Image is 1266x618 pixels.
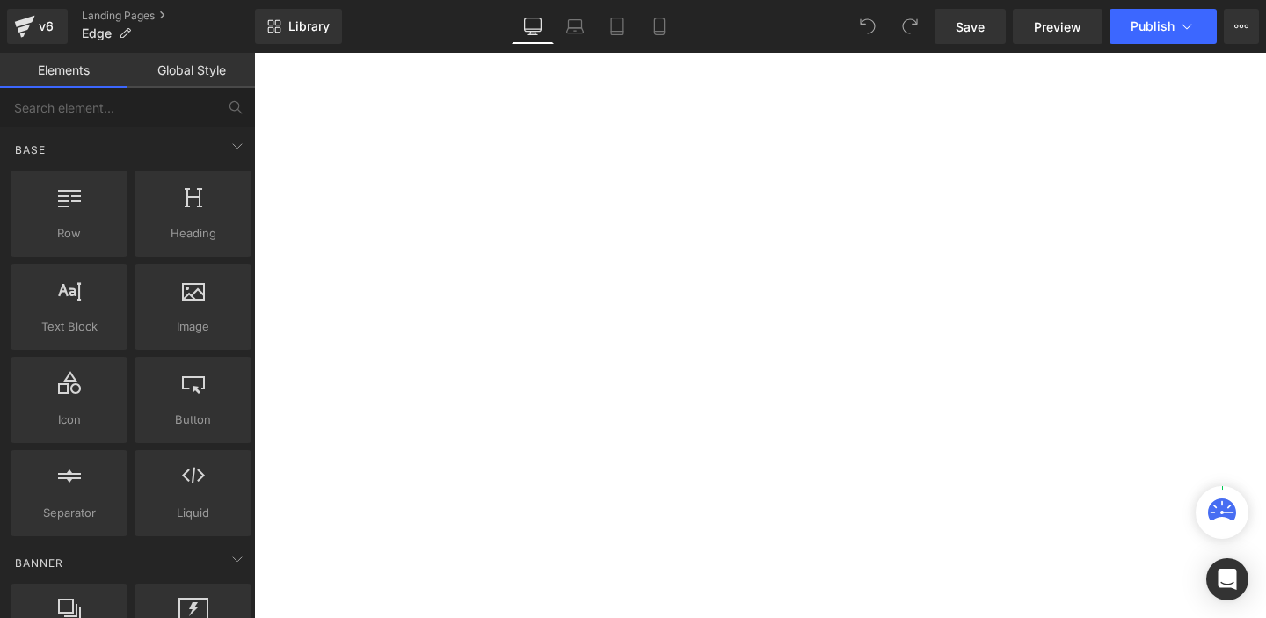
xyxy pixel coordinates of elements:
[638,9,680,44] a: Mobile
[140,317,246,336] span: Image
[16,504,122,522] span: Separator
[13,142,47,158] span: Base
[35,15,57,38] div: v6
[1034,18,1081,36] span: Preview
[127,53,255,88] a: Global Style
[140,224,246,243] span: Heading
[140,411,246,429] span: Button
[16,411,122,429] span: Icon
[255,9,342,44] a: New Library
[554,9,596,44] a: Laptop
[288,18,330,34] span: Library
[82,26,112,40] span: Edge
[1013,9,1102,44] a: Preview
[1224,9,1259,44] button: More
[16,317,122,336] span: Text Block
[512,9,554,44] a: Desktop
[16,224,122,243] span: Row
[1206,558,1248,600] div: Open Intercom Messenger
[596,9,638,44] a: Tablet
[850,9,885,44] button: Undo
[892,9,928,44] button: Redo
[956,18,985,36] span: Save
[82,9,255,23] a: Landing Pages
[1110,9,1217,44] button: Publish
[1131,19,1175,33] span: Publish
[13,555,65,571] span: Banner
[7,9,68,44] a: v6
[140,504,246,522] span: Liquid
